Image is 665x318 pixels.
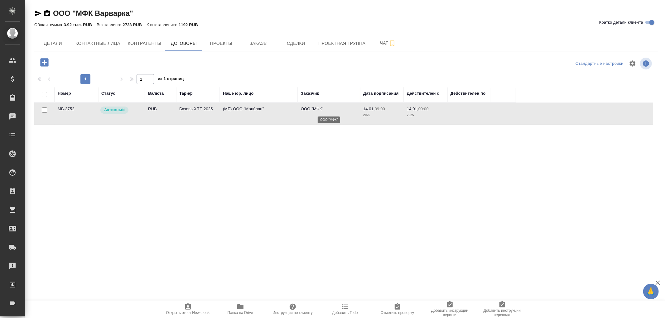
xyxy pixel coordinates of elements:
[363,107,375,111] p: 14.01,
[301,106,357,112] p: ООО "МФК"
[599,19,643,26] span: Кратко детали клиента
[574,59,625,69] div: split button
[128,40,161,47] span: Контрагенты
[407,107,418,111] p: 14.01,
[43,10,51,17] button: Скопировать ссылку
[97,22,123,27] p: Выставлено:
[223,90,254,97] div: Наше юр. лицо
[34,10,42,17] button: Скопировать ссылку для ЯМессенджера
[625,56,640,71] span: Настроить таблицу
[179,90,193,97] div: Тариф
[58,90,71,97] div: Номер
[220,103,298,125] td: (МБ) ООО "Монблан"
[301,90,319,97] div: Заказчик
[640,58,653,69] span: Посмотреть информацию
[34,22,64,27] p: Общая сумма
[36,56,53,69] button: Добавить договор
[123,22,147,27] p: 2723 RUB
[206,40,236,47] span: Проекты
[643,284,659,299] button: 🙏
[363,90,399,97] div: Дата подписания
[363,112,401,118] p: 2025
[373,39,403,47] span: Чат
[64,22,97,27] p: 3.92 тыс. RUB
[38,40,68,47] span: Детали
[646,285,656,298] span: 🙏
[281,40,311,47] span: Сделки
[158,75,184,84] span: из 1 страниц
[145,103,176,125] td: RUB
[147,22,179,27] p: К выставлению:
[407,90,439,97] div: Действителен с
[75,40,120,47] span: Контактные лица
[318,40,365,47] span: Проектная группа
[101,90,115,97] div: Статус
[375,107,385,111] p: 09:00
[418,107,429,111] p: 09:00
[176,103,220,125] td: Базовый ТП 2025
[451,90,485,97] div: Действителен по
[243,40,273,47] span: Заказы
[55,103,98,125] td: МБ-3752
[407,112,444,118] p: 2025
[148,90,164,97] div: Валюта
[169,40,199,47] span: Договоры
[179,22,203,27] p: 1192 RUB
[104,107,125,113] p: Активный
[53,9,133,17] a: ООО "МФК Варварка"
[388,40,396,47] svg: Подписаться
